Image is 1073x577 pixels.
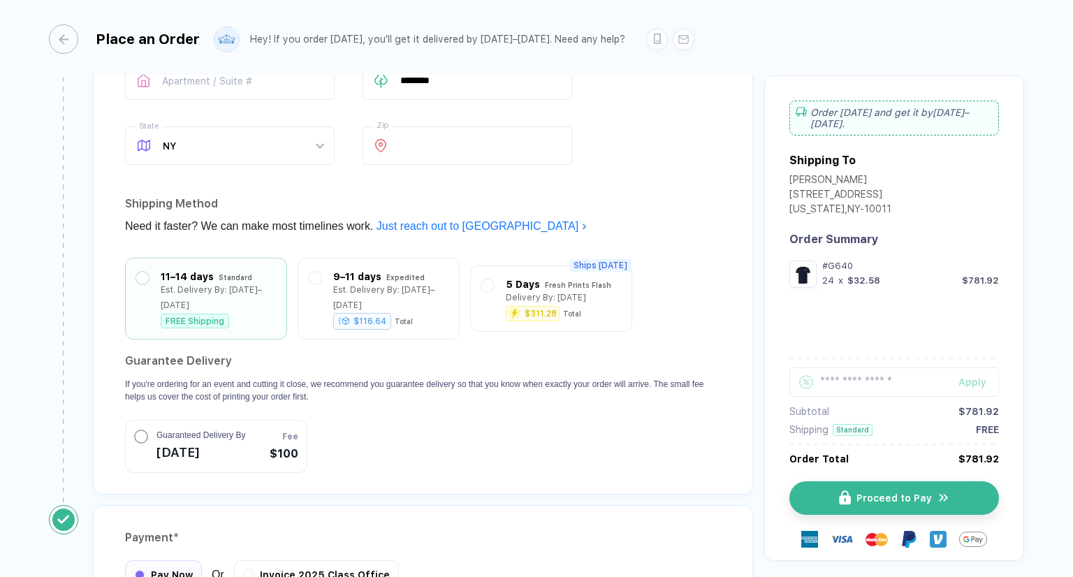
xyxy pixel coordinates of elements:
[856,492,932,504] span: Proceed to Pay
[822,261,999,271] div: #G640
[395,317,413,326] div: Total
[525,309,557,318] div: $311.28
[866,528,888,550] img: master-card
[506,290,586,305] div: Delivery By: [DATE]
[958,406,999,417] div: $781.92
[959,525,987,553] img: Google Pay
[136,269,276,328] div: 11–14 days StandardEst. Delivery By: [DATE]–[DATE]FREE Shipping
[506,277,540,292] div: 5 Days
[789,481,999,515] button: iconProceed to Payicon
[219,270,252,285] div: Standard
[282,430,298,443] span: Fee
[270,446,298,462] span: $100
[789,101,999,136] div: Order [DATE] and get it by [DATE]–[DATE] .
[941,367,999,397] button: Apply
[930,531,947,548] img: Venmo
[563,309,581,318] div: Total
[161,314,229,328] div: FREE Shipping
[125,215,721,238] div: Need it faster? We can make most timelines work.
[801,531,818,548] img: express
[789,424,829,435] div: Shipping
[250,34,625,45] div: Hey! If you order [DATE], you'll get it delivered by [DATE]–[DATE]. Need any help?
[125,193,721,215] div: Shipping Method
[958,377,999,388] div: Apply
[309,269,448,328] div: 9–11 days ExpeditedEst. Delivery By: [DATE]–[DATE]$116.64Total
[789,189,891,203] div: [STREET_ADDRESS]
[377,220,587,232] a: Just reach out to [GEOGRAPHIC_DATA]
[333,282,448,313] div: Est. Delivery By: [DATE]–[DATE]
[793,264,813,284] img: 1756736923584ylzuc_nt_front.png
[125,350,721,372] h2: Guarantee Delivery
[976,424,999,435] div: FREE
[789,203,891,218] div: [US_STATE] , NY - 10011
[847,275,880,286] div: $32.58
[125,420,307,473] button: Guaranteed Delivery By[DATE]Fee$100
[569,259,632,272] span: Ships [DATE]
[962,275,999,286] div: $781.92
[481,277,621,321] div: 5 Days Fresh Prints FlashDelivery By: [DATE]$311.28Total
[789,453,849,465] div: Order Total
[837,275,845,286] div: x
[156,429,245,441] span: Guaranteed Delivery By
[125,527,721,549] div: Payment
[937,491,950,504] img: icon
[789,233,999,246] div: Order Summary
[789,174,891,189] div: [PERSON_NAME]
[958,453,999,465] div: $781.92
[96,31,200,48] div: Place an Order
[822,275,834,286] div: 24
[839,490,851,505] img: icon
[833,424,873,436] div: Standard
[333,313,391,330] div: $116.64
[831,528,853,550] img: visa
[161,282,276,313] div: Est. Delivery By: [DATE]–[DATE]
[125,378,721,403] p: If you're ordering for an event and cutting it close, we recommend you guarantee delivery so that...
[386,270,425,285] div: Expedited
[156,441,245,464] span: [DATE]
[789,154,856,167] div: Shipping To
[545,277,611,293] div: Fresh Prints Flash
[214,27,239,52] img: user profile
[163,127,323,164] span: NY
[333,269,381,284] div: 9–11 days
[900,531,917,548] img: Paypal
[789,406,829,417] div: Subtotal
[161,269,214,284] div: 11–14 days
